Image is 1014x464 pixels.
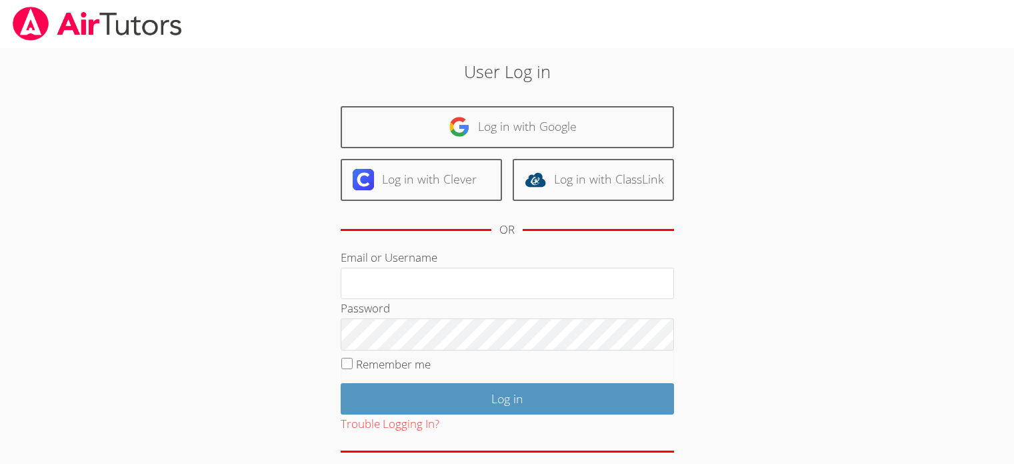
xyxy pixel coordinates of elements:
[341,300,390,316] label: Password
[499,220,515,240] div: OR
[513,159,674,201] a: Log in with ClassLink
[233,59,781,84] h2: User Log in
[353,169,374,190] img: clever-logo-6eab21bc6e7a338710f1a6ff85c0baf02591cd810cc4098c63d3a4b26e2feb20.svg
[341,159,502,201] a: Log in with Clever
[11,7,183,41] img: airtutors_banner-c4298cdbf04f3fff15de1276eac7730deb9818008684d7c2e4769d2f7ddbe033.png
[341,106,674,148] a: Log in with Google
[341,415,439,434] button: Trouble Logging In?
[341,383,674,415] input: Log in
[356,357,431,372] label: Remember me
[525,169,546,190] img: classlink-logo-d6bb404cc1216ec64c9a2012d9dc4662098be43eaf13dc465df04b49fa7ab582.svg
[341,250,437,265] label: Email or Username
[449,116,470,138] img: google-logo-50288ca7cdecda66e5e0955fdab243c47b7ad437acaf1139b6f446037453330a.svg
